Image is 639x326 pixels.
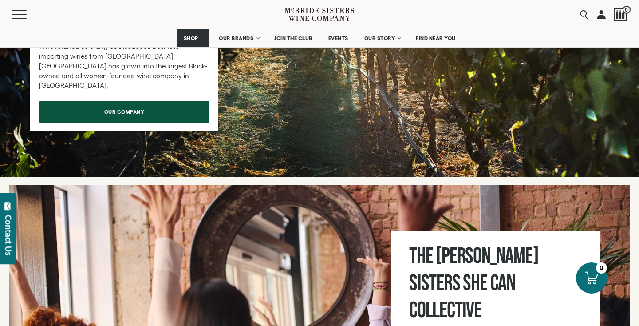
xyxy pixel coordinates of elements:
[410,29,461,47] a: FIND NEAR YOU
[623,6,631,14] span: 0
[359,29,406,47] a: OUR STORY
[4,215,13,255] div: Contact Us
[364,35,395,41] span: OUR STORY
[323,29,354,47] a: EVENTS
[39,101,209,123] a: our company
[12,10,44,19] button: Mobile Menu Trigger
[416,35,456,41] span: FIND NEAR YOU
[89,103,160,120] span: our company
[183,35,198,41] span: SHOP
[177,29,209,47] a: SHOP
[463,270,487,297] span: SHE
[409,243,433,270] span: The
[268,29,318,47] a: JOIN THE CLUB
[490,270,515,297] span: CAN
[39,42,209,91] p: What started as a tiny, bootstrapped business importing wines from [GEOGRAPHIC_DATA] [GEOGRAPHIC_...
[436,243,538,270] span: [PERSON_NAME]
[596,262,607,274] div: 0
[213,29,264,47] a: OUR BRANDS
[328,35,348,41] span: EVENTS
[274,35,312,41] span: JOIN THE CLUB
[409,297,481,324] span: Collective
[409,270,460,297] span: Sisters
[219,35,253,41] span: OUR BRANDS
